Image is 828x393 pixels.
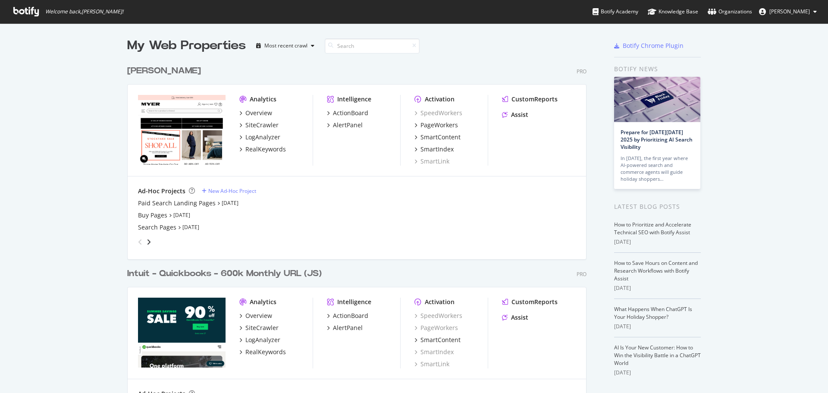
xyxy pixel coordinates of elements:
div: CustomReports [511,298,558,306]
span: Welcome back, [PERSON_NAME] ! [45,8,123,15]
a: Prepare for [DATE][DATE] 2025 by Prioritizing AI Search Visibility [621,129,693,151]
div: Overview [245,109,272,117]
a: AI Is Your New Customer: How to Win the Visibility Battle in a ChatGPT World [614,344,701,367]
a: SiteCrawler [239,121,279,129]
div: In [DATE], the first year where AI-powered search and commerce agents will guide holiday shoppers… [621,155,694,182]
div: RealKeywords [245,348,286,356]
div: Ad-Hoc Projects [138,187,185,195]
a: Botify Chrome Plugin [614,41,684,50]
div: ActionBoard [333,311,368,320]
div: AlertPanel [333,324,363,332]
div: Botify news [614,64,701,74]
a: SpeedWorkers [414,109,462,117]
a: Assist [502,110,528,119]
button: [PERSON_NAME] [752,5,824,19]
a: Overview [239,311,272,320]
div: LogAnalyzer [245,336,280,344]
a: Assist [502,313,528,322]
div: [DATE] [614,284,701,292]
div: [PERSON_NAME] [127,65,201,77]
div: Pro [577,270,586,278]
div: PageWorkers [420,121,458,129]
a: [DATE] [182,223,199,231]
div: AlertPanel [333,121,363,129]
a: CustomReports [502,298,558,306]
div: SmartContent [420,336,461,344]
span: Rob Hilborn [769,8,810,15]
div: Assist [511,110,528,119]
div: Activation [425,298,455,306]
div: Intelligence [337,298,371,306]
input: Search [325,38,420,53]
a: What Happens When ChatGPT Is Your Holiday Shopper? [614,305,692,321]
a: SmartContent [414,336,461,344]
a: How to Save Hours on Content and Research Workflows with Botify Assist [614,259,698,282]
div: Pro [577,68,586,75]
a: SmartIndex [414,348,454,356]
div: Paid Search Landing Pages [138,199,216,208]
div: [DATE] [614,238,701,246]
a: [PERSON_NAME] [127,65,204,77]
div: Organizations [708,7,752,16]
div: SmartContent [420,133,461,141]
div: [DATE] [614,323,701,330]
div: SiteCrawler [245,324,279,332]
div: Botify Chrome Plugin [623,41,684,50]
a: SpeedWorkers [414,311,462,320]
div: Intelligence [337,95,371,104]
div: Knowledge Base [648,7,698,16]
div: [DATE] [614,369,701,377]
div: Intuit - Quickbooks - 600k Monthly URL (JS) [127,267,322,280]
a: Overview [239,109,272,117]
div: ActionBoard [333,109,368,117]
div: SiteCrawler [245,121,279,129]
a: SmartLink [414,157,449,166]
a: ActionBoard [327,311,368,320]
a: AlertPanel [327,324,363,332]
div: Analytics [250,95,276,104]
div: Latest Blog Posts [614,202,701,211]
a: LogAnalyzer [239,336,280,344]
div: Assist [511,313,528,322]
div: Most recent crawl [264,43,307,48]
div: Analytics [250,298,276,306]
a: PageWorkers [414,324,458,332]
a: SmartLink [414,360,449,368]
a: Buy Pages [138,211,167,220]
a: RealKeywords [239,348,286,356]
a: CustomReports [502,95,558,104]
div: Overview [245,311,272,320]
a: SmartIndex [414,145,454,154]
div: LogAnalyzer [245,133,280,141]
a: [DATE] [173,211,190,219]
a: PageWorkers [414,121,458,129]
a: Search Pages [138,223,176,232]
div: Activation [425,95,455,104]
div: Botify Academy [593,7,638,16]
a: AlertPanel [327,121,363,129]
img: quickbooks.intuit.com [138,298,226,368]
button: Most recent crawl [253,39,318,53]
img: myer.com.au [138,95,226,165]
div: CustomReports [511,95,558,104]
a: How to Prioritize and Accelerate Technical SEO with Botify Assist [614,221,691,236]
a: SiteCrawler [239,324,279,332]
a: Intuit - Quickbooks - 600k Monthly URL (JS) [127,267,325,280]
div: SmartIndex [420,145,454,154]
div: My Web Properties [127,37,246,54]
a: New Ad-Hoc Project [202,187,256,195]
div: New Ad-Hoc Project [208,187,256,195]
a: ActionBoard [327,109,368,117]
div: angle-right [146,238,152,246]
div: RealKeywords [245,145,286,154]
a: LogAnalyzer [239,133,280,141]
a: [DATE] [222,199,238,207]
